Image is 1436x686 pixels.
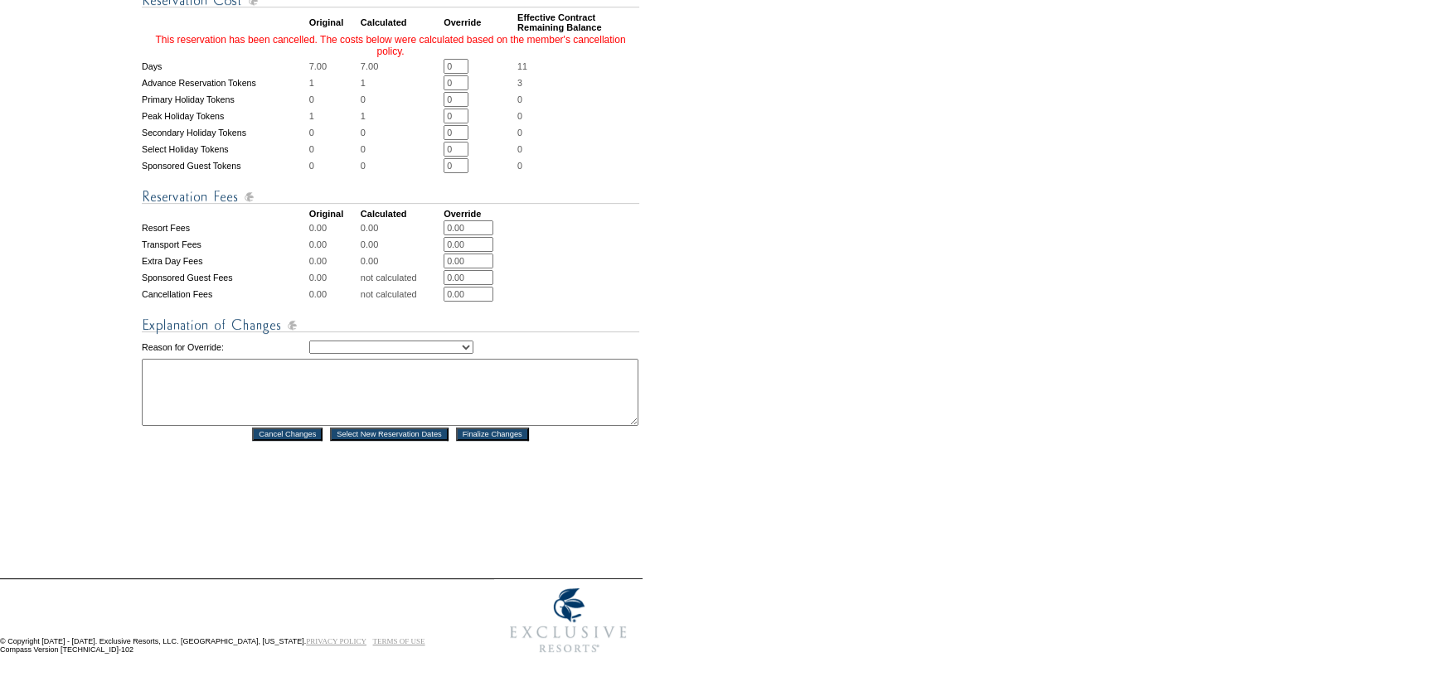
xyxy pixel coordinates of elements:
td: Effective Contract Remaining Balance [517,12,639,32]
span: 0 [517,111,522,121]
td: Days [142,59,308,74]
td: Transport Fees [142,237,308,252]
td: 0.00 [309,237,359,252]
td: Cancellation Fees [142,287,308,302]
td: 0.00 [361,237,442,252]
td: 0.00 [361,254,442,268]
a: TERMS OF USE [373,637,425,645]
td: 0 [309,158,359,173]
span: 0 [517,128,522,138]
td: Reason for Override: [142,337,308,357]
td: 0.00 [361,220,442,235]
span: 3 [517,78,522,88]
td: Calculated [361,12,442,32]
a: PRIVACY POLICY [306,637,366,645]
input: Select New Reservation Dates [330,428,449,441]
td: Extra Day Fees [142,254,308,268]
td: Sponsored Guest Fees [142,270,308,285]
span: 0 [517,161,522,171]
td: Primary Holiday Tokens [142,92,308,107]
td: Advance Reservation Tokens [142,75,308,90]
td: Original [309,12,359,32]
td: 0 [309,125,359,140]
input: Cancel Changes [252,428,323,441]
span: 0 [517,144,522,154]
td: This reservation has been cancelled. The costs below were calculated based on the member's cancel... [142,34,639,57]
td: 0.00 [309,287,359,302]
td: 0 [309,142,359,157]
td: 0.00 [309,220,359,235]
td: Secondary Holiday Tokens [142,125,308,140]
td: 0.00 [309,270,359,285]
td: 1 [361,109,442,123]
td: 0.00 [309,254,359,268]
td: 0 [361,92,442,107]
td: 1 [361,75,442,90]
td: Peak Holiday Tokens [142,109,308,123]
td: 0 [361,158,442,173]
td: Override [444,12,516,32]
td: Override [444,209,516,219]
td: 1 [309,109,359,123]
img: Explanation of Changes [142,315,639,336]
span: 11 [517,61,527,71]
td: 7.00 [361,59,442,74]
input: Finalize Changes [456,428,529,441]
td: 7.00 [309,59,359,74]
td: Sponsored Guest Tokens [142,158,308,173]
img: Exclusive Resorts [494,579,643,662]
td: 0 [361,125,442,140]
td: 0 [361,142,442,157]
td: Select Holiday Tokens [142,142,308,157]
img: Reservation Fees [142,186,639,207]
td: 0 [309,92,359,107]
td: 1 [309,75,359,90]
td: not calculated [361,270,442,285]
td: Resort Fees [142,220,308,235]
td: Calculated [361,209,442,219]
td: not calculated [361,287,442,302]
span: 0 [517,94,522,104]
td: Original [309,209,359,219]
